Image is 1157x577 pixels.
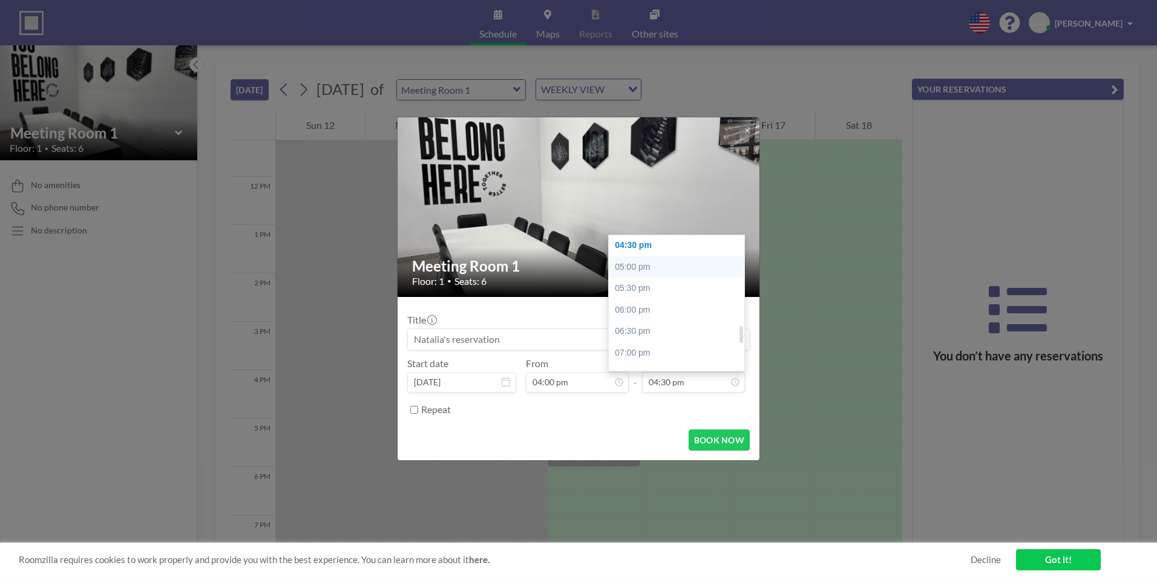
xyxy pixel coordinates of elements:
span: - [634,362,637,388]
span: Floor: 1 [412,275,444,287]
input: Natalia's reservation [408,329,749,350]
span: Roomzilla requires cookies to work properly and provide you with the best experience. You can lea... [19,554,971,566]
label: From [526,357,548,370]
div: 05:30 pm [609,278,750,299]
div: 06:30 pm [609,321,750,342]
span: • [447,276,451,285]
span: Seats: 6 [454,275,487,287]
a: Decline [971,554,1001,566]
button: BOOK NOW [689,429,750,451]
a: here. [469,554,490,565]
label: Repeat [421,403,451,416]
div: 07:30 pm [609,364,750,386]
div: 04:30 pm [609,235,750,256]
label: Title [407,314,436,326]
div: 05:00 pm [609,256,750,278]
h2: Meeting Room 1 [412,257,746,275]
a: Got it! [1016,549,1101,570]
img: 537.jpg [398,71,761,343]
label: Start date [407,357,448,370]
div: 06:00 pm [609,299,750,321]
div: 07:00 pm [609,342,750,364]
